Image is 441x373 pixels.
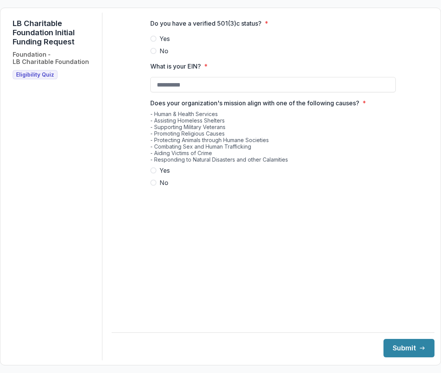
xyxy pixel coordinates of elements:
p: What is your EIN? [150,62,201,71]
span: Yes [160,166,170,175]
p: Does your organization's mission align with one of the following causes? [150,98,359,108]
span: Yes [160,34,170,43]
h1: LB Charitable Foundation Initial Funding Request [13,19,96,46]
div: - Human & Health Services - Assisting Homeless Shelters - Supporting Military Veterans - Promotin... [150,111,396,166]
span: Eligibility Quiz [16,72,54,78]
h2: Foundation - LB Charitable Foundation [13,51,89,65]
span: No [160,178,168,187]
span: No [160,46,168,56]
p: Do you have a verified 501(3)c status? [150,19,262,28]
button: Submit [383,339,434,357]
